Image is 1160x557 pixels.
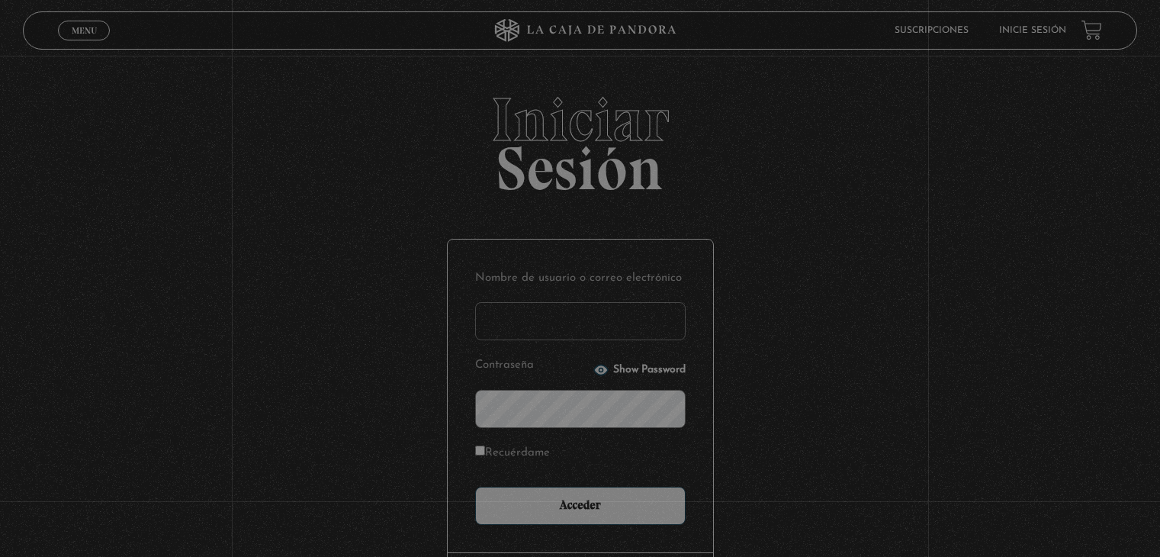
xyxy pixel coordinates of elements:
label: Contraseña [475,354,589,378]
span: Cerrar [66,38,102,49]
label: Nombre de usuario o correo electrónico [475,267,686,291]
a: Inicie sesión [999,26,1066,35]
input: Acceder [475,487,686,525]
span: Show Password [613,365,686,375]
span: Iniciar [23,89,1136,150]
h2: Sesión [23,89,1136,187]
span: Menu [72,26,97,35]
input: Recuérdame [475,446,485,456]
label: Recuérdame [475,442,550,465]
a: View your shopping cart [1081,20,1102,40]
button: Show Password [593,362,686,378]
a: Suscripciones [895,26,969,35]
